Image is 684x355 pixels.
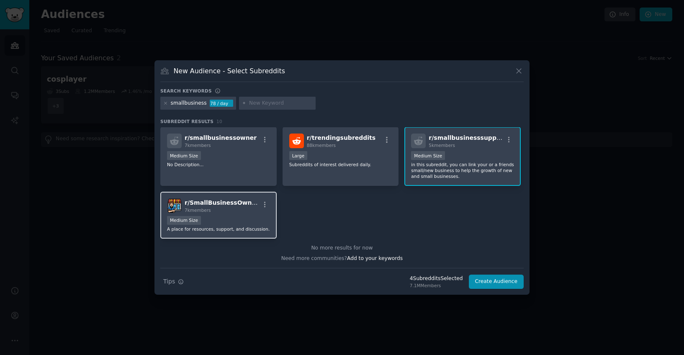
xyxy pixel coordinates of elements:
[167,162,270,167] p: No Description...
[429,134,506,141] span: r/ smallbusinesssupport
[410,275,463,283] div: 4 Subreddit s Selected
[160,252,524,262] div: Need more communities?
[167,198,182,213] img: SmallBusinessOwners
[411,151,445,160] div: Medium Size
[185,208,211,213] span: 7k members
[429,143,455,148] span: 5k members
[160,88,212,94] h3: Search keywords
[171,100,207,107] div: smallbusiness
[167,216,201,225] div: Medium Size
[160,244,524,252] div: No more results for now
[160,274,187,289] button: Tips
[216,119,222,124] span: 10
[289,134,304,148] img: trendingsubreddits
[185,143,211,148] span: 7k members
[410,283,463,288] div: 7.1M Members
[469,275,524,289] button: Create Audience
[185,134,257,141] span: r/ smallbusinessowner
[411,162,514,179] p: in this subreddit, you can link your or a friends small/new business to help the growth of new an...
[249,100,313,107] input: New Keyword
[307,134,376,141] span: r/ trendingsubreddits
[210,100,233,107] div: 78 / day
[185,199,262,206] span: r/ SmallBusinessOwners
[347,255,403,261] span: Add to your keywords
[167,151,201,160] div: Medium Size
[307,143,336,148] span: 88k members
[163,277,175,286] span: Tips
[160,118,213,124] span: Subreddit Results
[174,67,285,75] h3: New Audience - Select Subreddits
[289,162,392,167] p: Subreddits of interest delivered daily.
[167,226,270,232] p: A place for resources, support, and discussion.
[289,151,308,160] div: Large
